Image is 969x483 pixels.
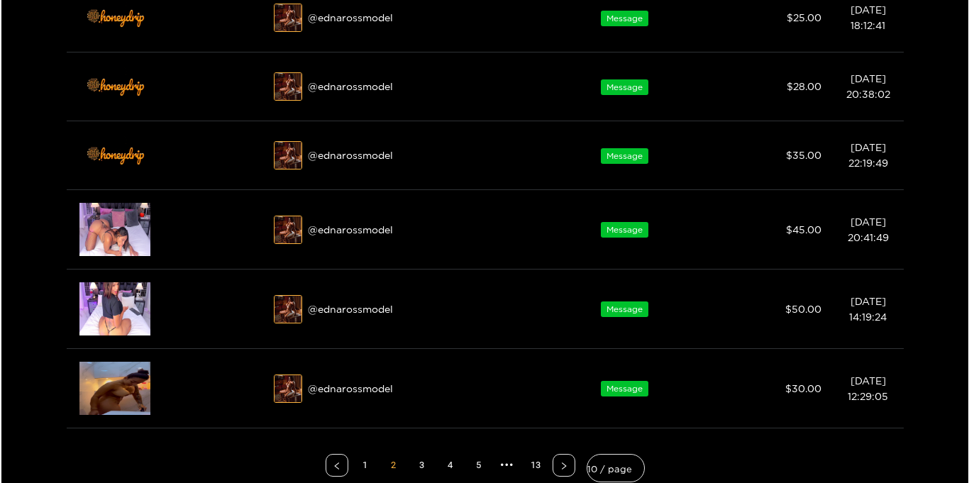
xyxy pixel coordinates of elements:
[273,4,301,33] img: xd0s2-whatsapp-image-2023-07-21-at-9-57-09-am.jpeg
[551,454,574,477] li: Next Page
[846,216,887,243] span: [DATE] 20:41:49
[78,362,149,415] img: 0BVPH-9.20833325.png
[847,142,887,168] span: [DATE] 22:19:49
[846,375,887,401] span: [DATE] 12:29:05
[272,141,538,170] div: @ ednarossmodel
[494,454,517,477] span: •••
[551,454,574,477] button: right
[381,454,404,477] li: 2
[272,216,538,244] div: @ ednarossmodel
[599,79,647,95] span: Message
[599,11,647,26] span: Message
[438,455,460,476] a: 4
[466,454,489,477] li: 5
[845,73,889,99] span: [DATE] 20:38:02
[272,72,538,101] div: @ ednarossmodel
[273,216,301,245] img: xd0s2-whatsapp-image-2023-07-21-at-9-57-09-am.jpeg
[599,222,647,238] span: Message
[272,374,538,403] div: @ ednarossmodel
[78,282,149,335] img: kC5gC-13.9125.png
[599,301,647,317] span: Message
[467,455,488,476] a: 5
[78,203,149,256] img: 0srQ2-32.0783365.png
[272,4,538,32] div: @ ednarossmodel
[273,142,301,170] img: xd0s2-whatsapp-image-2023-07-21-at-9-57-09-am.jpeg
[382,455,403,476] a: 2
[324,454,347,477] button: left
[409,454,432,477] li: 3
[331,462,340,470] span: left
[599,381,647,396] span: Message
[524,455,545,476] a: 13
[273,375,301,404] img: xd0s2-whatsapp-image-2023-07-21-at-9-57-09-am.jpeg
[273,296,301,324] img: xd0s2-whatsapp-image-2023-07-21-at-9-57-09-am.jpeg
[785,81,820,91] span: $ 28.00
[438,454,460,477] li: 4
[784,304,820,314] span: $ 50.00
[558,462,567,470] span: right
[785,150,820,160] span: $ 35.00
[586,458,643,478] span: 10 / page
[599,148,647,164] span: Message
[410,455,431,476] a: 3
[353,455,375,476] a: 1
[848,296,885,322] span: [DATE] 14:19:24
[273,73,301,101] img: xd0s2-whatsapp-image-2023-07-21-at-9-57-09-am.jpeg
[494,454,517,477] li: Next 5 Pages
[353,454,375,477] li: 1
[849,4,885,30] span: [DATE] 18:12:41
[784,383,820,394] span: $ 30.00
[785,224,820,235] span: $ 45.00
[523,454,546,477] li: 13
[785,12,820,23] span: $ 25.00
[324,454,347,477] li: Previous Page
[272,295,538,323] div: @ ednarossmodel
